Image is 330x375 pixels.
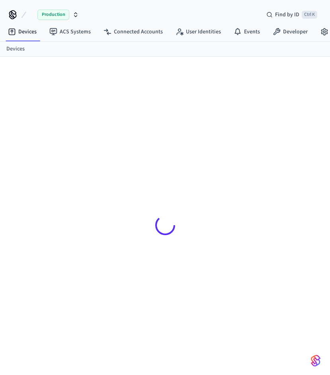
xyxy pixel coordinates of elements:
[37,10,69,20] span: Production
[227,25,266,39] a: Events
[97,25,169,39] a: Connected Accounts
[169,25,227,39] a: User Identities
[43,25,97,39] a: ACS Systems
[302,11,317,19] span: Ctrl K
[266,25,314,39] a: Developer
[275,11,299,19] span: Find by ID
[260,8,324,22] div: Find by IDCtrl K
[2,25,43,39] a: Devices
[6,45,25,53] a: Devices
[311,354,320,367] img: SeamLogoGradient.69752ec5.svg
